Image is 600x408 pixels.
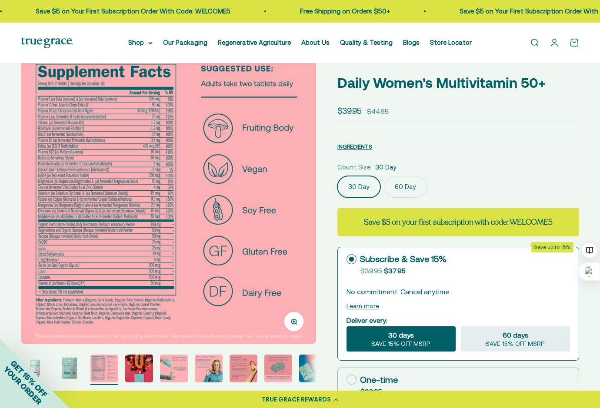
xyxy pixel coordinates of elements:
button: Go to item 6 [195,355,223,385]
a: Store Locator [430,39,472,46]
button: INGREDIENTS [337,141,372,152]
img: Daily Women's 50+ Multivitamin [299,355,327,382]
button: Go to item 3 [90,355,118,385]
img: Daily Women's 50+ Multivitamin [125,355,153,382]
div: TRUE GRACE REWARDS [262,395,331,404]
span: YOUR ORDER [2,365,43,406]
button: Go to item 4 [125,355,153,385]
strong: Save $5 on your first subscription with code: WELCOME5 [364,217,553,227]
compare-at-price: $44.95 [367,106,389,117]
a: About Us [301,39,330,46]
a: Free Shipping on Orders $50+ [287,7,377,15]
button: Go to item 9 [299,355,327,385]
img: When you opt for our refill pouches instead of buying a new bottle every time you buy supplements... [160,355,188,382]
button: Go to item 2 [56,355,83,385]
sale-price: $39.95 [337,104,362,117]
legend: Count Size: [337,162,372,172]
img: - L-ergothioneine to support longevity* - CoQ10 for antioxidant support and heart health* - 150% ... [230,355,257,382]
img: Fruiting Body Vegan Soy Free Gluten Free Dairy Free [21,49,317,345]
button: Go to item 8 [264,355,292,385]
button: Go to item 5 [160,355,188,385]
img: Daily Multivitamin for Energy, Longevity, Heart Health, & Memory Support* - L-ergothioneine to su... [56,355,83,382]
span: 30 Day [375,162,397,172]
img: L-ergothioneine, an antioxidant known as 'the longevity vitamin', declines as we age and is limit... [195,355,223,382]
span: GET 15% OFF [9,358,49,399]
summary: Shop [128,37,153,48]
button: Go to item 7 [230,355,257,385]
a: Quality & Testing [340,39,393,46]
img: Lion's Mane supports brain, nerve, and cognitive health.* Our extracts come exclusively from the ... [264,355,292,382]
a: Blogs [403,39,420,46]
a: Regenerative Agriculture [218,39,291,46]
img: Fruiting Body Vegan Soy Free Gluten Free Dairy Free [90,355,118,382]
p: Save $5 on Your First Subscription Order With Code: WELCOME5 [22,6,217,17]
span: INGREDIENTS [337,143,372,150]
a: Our Packaging [163,39,207,46]
p: Daily Women's Multivitamin 50+ [337,72,579,94]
